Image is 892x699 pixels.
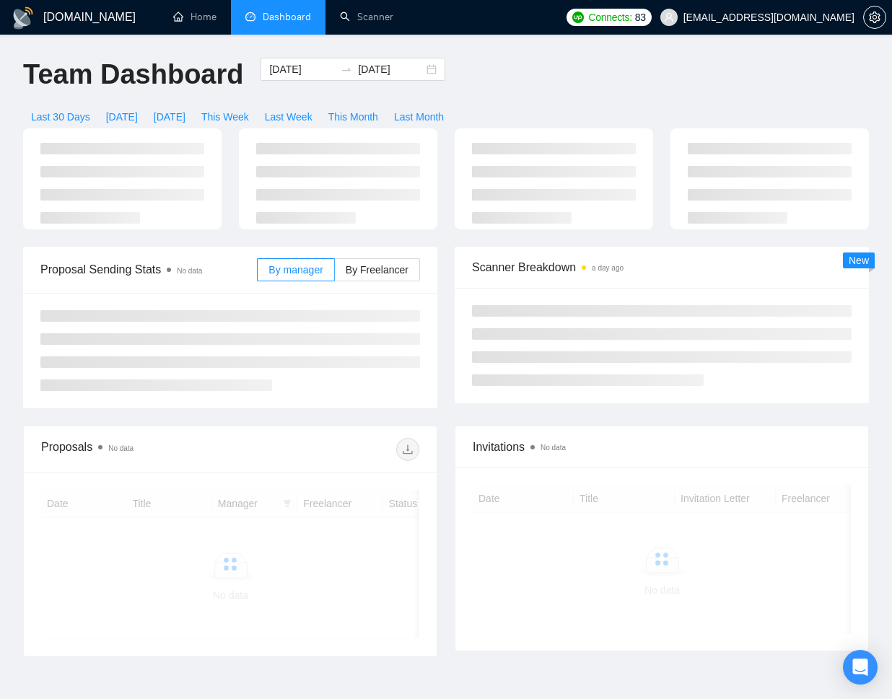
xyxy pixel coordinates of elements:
[541,444,566,452] span: No data
[265,109,312,125] span: Last Week
[849,255,869,266] span: New
[472,258,852,276] span: Scanner Breakdown
[341,63,352,75] span: to
[177,267,202,275] span: No data
[268,264,323,276] span: By manager
[635,9,646,25] span: 83
[12,6,35,30] img: logo
[23,58,243,92] h1: Team Dashboard
[664,12,674,22] span: user
[863,6,886,29] button: setting
[23,105,98,128] button: Last 30 Days
[173,11,217,23] a: homeHome
[386,105,452,128] button: Last Month
[340,11,393,23] a: searchScanner
[864,12,886,23] span: setting
[154,109,185,125] span: [DATE]
[263,11,311,23] span: Dashboard
[106,109,138,125] span: [DATE]
[588,9,631,25] span: Connects:
[358,61,424,77] input: End date
[572,12,584,23] img: upwork-logo.png
[592,264,624,272] time: a day ago
[245,12,255,22] span: dashboard
[843,650,878,685] div: Open Intercom Messenger
[193,105,257,128] button: This Week
[41,438,230,461] div: Proposals
[328,109,378,125] span: This Month
[346,264,408,276] span: By Freelancer
[863,12,886,23] a: setting
[394,109,444,125] span: Last Month
[473,438,851,456] span: Invitations
[108,444,134,452] span: No data
[146,105,193,128] button: [DATE]
[320,105,386,128] button: This Month
[257,105,320,128] button: Last Week
[201,109,249,125] span: This Week
[31,109,90,125] span: Last 30 Days
[98,105,146,128] button: [DATE]
[341,63,352,75] span: swap-right
[40,260,257,278] span: Proposal Sending Stats
[269,61,335,77] input: Start date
